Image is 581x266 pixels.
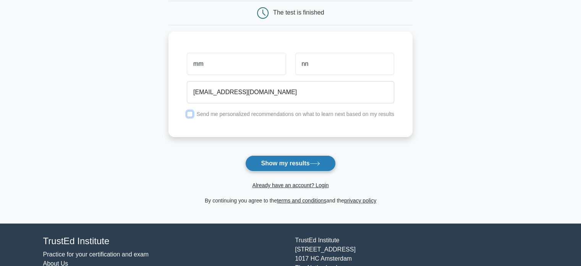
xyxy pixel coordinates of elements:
[245,155,335,171] button: Show my results
[252,182,329,188] a: Already have an account? Login
[43,251,149,258] a: Practice for your certification and exam
[196,111,394,117] label: Send me personalized recommendations on what to learn next based on my results
[273,9,324,16] div: The test is finished
[187,81,394,103] input: Email
[187,53,286,75] input: First name
[277,197,326,204] a: terms and conditions
[43,236,286,247] h4: TrustEd Institute
[344,197,376,204] a: privacy policy
[164,196,417,205] div: By continuing you agree to the and the
[295,53,394,75] input: Last name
